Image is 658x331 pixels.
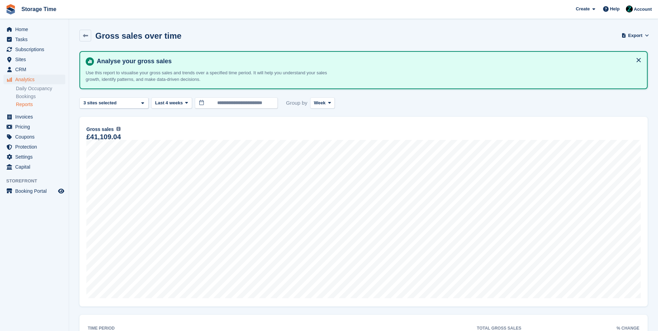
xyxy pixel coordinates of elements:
a: menu [3,186,65,196]
a: menu [3,75,65,84]
span: Capital [15,162,57,172]
span: Invoices [15,112,57,122]
a: menu [3,25,65,34]
span: Coupons [15,132,57,142]
span: Export [628,32,642,39]
span: Tasks [15,35,57,44]
span: Create [576,6,590,12]
div: 3 sites selected [82,100,119,106]
span: Protection [15,142,57,152]
span: Pricing [15,122,57,132]
a: menu [3,35,65,44]
a: menu [3,162,65,172]
a: menu [3,65,65,74]
span: Subscriptions [15,45,57,54]
a: Bookings [16,93,65,100]
span: CRM [15,65,57,74]
a: menu [3,152,65,162]
p: Use this report to visualise your gross sales and trends over a specified time period. It will he... [86,69,327,83]
span: Gross sales [86,126,114,133]
h4: Analyse your gross sales [94,57,641,65]
button: Week [310,97,335,109]
span: Storefront [6,178,69,185]
a: menu [3,122,65,132]
span: Help [610,6,620,12]
button: Export [623,30,648,41]
h2: Gross sales over time [95,31,181,40]
span: Sites [15,55,57,64]
a: menu [3,112,65,122]
a: menu [3,45,65,54]
a: menu [3,132,65,142]
a: Reports [16,101,65,108]
span: Home [15,25,57,34]
span: Booking Portal [15,186,57,196]
img: icon-info-grey-7440780725fd019a000dd9b08b2336e03edf1995a4989e88bcd33f0948082b44.svg [116,127,121,131]
a: Daily Occupancy [16,85,65,92]
a: menu [3,142,65,152]
span: Account [634,6,652,13]
span: Group by [286,97,307,109]
span: Week [314,100,326,106]
a: menu [3,55,65,64]
a: Preview store [57,187,65,195]
img: stora-icon-8386f47178a22dfd0bd8f6a31ec36ba5ce8667c1dd55bd0f319d3a0aa187defe.svg [6,4,16,15]
span: Last 4 weeks [155,100,183,106]
button: Last 4 weeks [151,97,192,109]
span: Analytics [15,75,57,84]
div: £41,109.04 [86,134,121,140]
span: Settings [15,152,57,162]
img: Zain Sarwar [626,6,633,12]
a: Storage Time [19,3,59,15]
